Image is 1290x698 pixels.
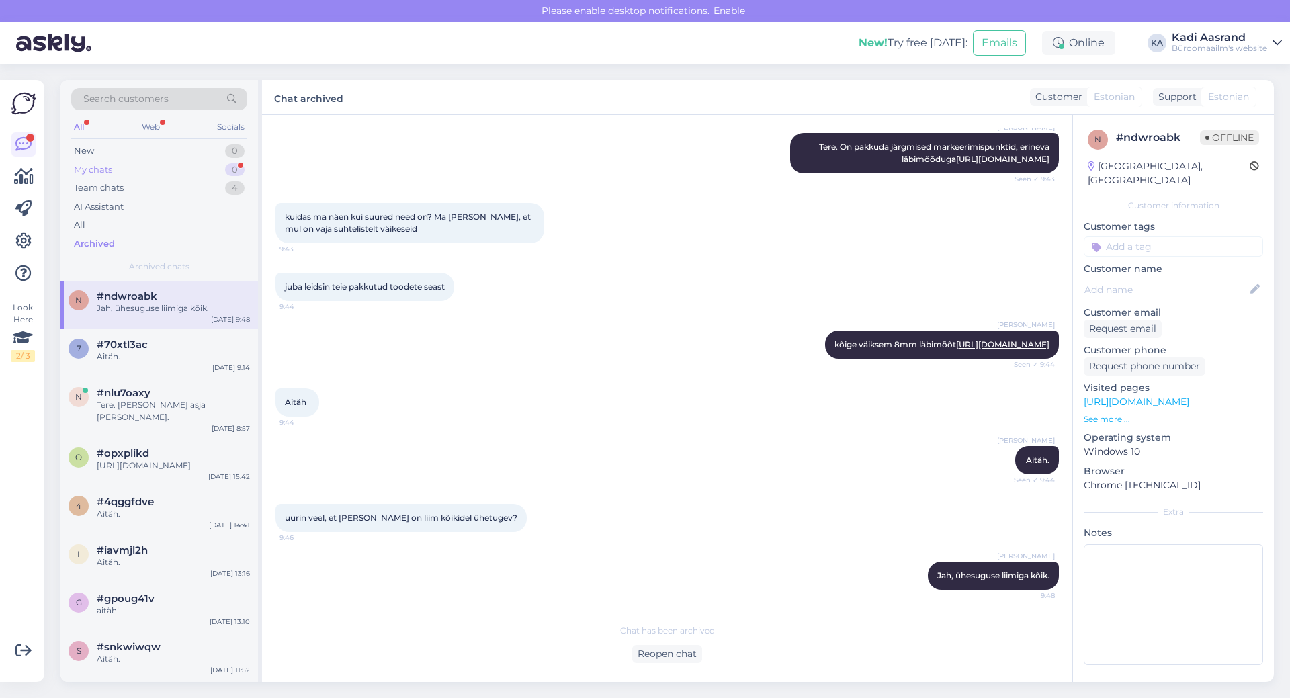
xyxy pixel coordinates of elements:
span: n [1094,134,1101,144]
span: kõige väiksem 8mm läbimõõt [834,339,1049,349]
span: #snkwiwqw [97,641,161,653]
span: [PERSON_NAME] [997,435,1055,445]
a: [URL][DOMAIN_NAME] [1084,396,1189,408]
div: Aitäh. [97,508,250,520]
div: All [74,218,85,232]
span: kuidas ma näen kui suured need on? Ma [PERSON_NAME], et mul on vaja suhtelistelt väikeseid [285,212,533,234]
button: Emails [973,30,1026,56]
div: Jah, ühesuguse liimiga kõik. [97,302,250,314]
label: Chat archived [274,88,343,106]
span: 9:48 [1004,591,1055,601]
div: AI Assistant [74,200,124,214]
div: KA [1148,34,1166,52]
div: [DATE] 8:57 [212,423,250,433]
img: Askly Logo [11,91,36,116]
div: My chats [74,163,112,177]
div: New [74,144,94,158]
div: Aitäh. [97,556,250,568]
div: [DATE] 13:10 [210,617,250,627]
p: Chrome [TECHNICAL_ID] [1084,478,1263,492]
span: s [77,646,81,656]
span: Jah, ühesuguse liimiga kõik. [937,570,1049,580]
div: [DATE] 13:16 [210,568,250,578]
span: Search customers [83,92,169,106]
span: Tere. On pakkuda järgmised markeerimispunktid, erineva läbimõõduga [819,142,1051,164]
span: #nlu7oaxy [97,387,150,399]
div: Online [1042,31,1115,55]
input: Add a tag [1084,236,1263,257]
span: Archived chats [129,261,189,273]
div: Socials [214,118,247,136]
span: 9:46 [279,533,330,543]
div: Try free [DATE]: [859,35,967,51]
span: #4qggfdve [97,496,154,508]
div: # ndwroabk [1116,130,1200,146]
div: Look Here [11,302,35,362]
div: Extra [1084,506,1263,518]
span: n [75,295,82,305]
p: Customer email [1084,306,1263,320]
div: 0 [225,144,245,158]
span: 4 [76,500,81,511]
span: Estonian [1208,90,1249,104]
div: Customer [1030,90,1082,104]
span: #gpoug41v [97,593,155,605]
span: 9:43 [279,244,330,254]
span: Seen ✓ 9:44 [1004,475,1055,485]
span: Seen ✓ 9:44 [1004,359,1055,369]
p: Customer phone [1084,343,1263,357]
span: #ndwroabk [97,290,157,302]
a: Kadi AasrandBüroomaailm's website [1172,32,1282,54]
div: [DATE] 11:52 [210,665,250,675]
p: Operating system [1084,431,1263,445]
p: Customer tags [1084,220,1263,234]
span: #opxplikd [97,447,149,460]
span: 7 [77,343,81,353]
span: [PERSON_NAME] [997,320,1055,330]
p: Visited pages [1084,381,1263,395]
div: [DATE] 9:48 [211,314,250,324]
span: 9:44 [279,417,330,427]
div: Aitäh. [97,653,250,665]
span: o [75,452,82,462]
span: Offline [1200,130,1259,145]
div: All [71,118,87,136]
span: Aitäh. [1026,455,1049,465]
div: [DATE] 15:42 [208,472,250,482]
div: 0 [225,163,245,177]
div: aitäh! [97,605,250,617]
div: [DATE] 9:14 [212,363,250,373]
div: Archived [74,237,115,251]
span: Seen ✓ 9:43 [1004,174,1055,184]
span: Aitäh [285,397,306,407]
div: Kadi Aasrand [1172,32,1267,43]
span: juba leidsin teie pakkutud toodete seast [285,281,445,292]
div: [DATE] 14:41 [209,520,250,530]
div: Web [139,118,163,136]
div: [GEOGRAPHIC_DATA], [GEOGRAPHIC_DATA] [1088,159,1250,187]
input: Add name [1084,282,1248,297]
b: New! [859,36,888,49]
div: Request email [1084,320,1162,338]
div: Request phone number [1084,357,1205,376]
p: Customer name [1084,262,1263,276]
div: Aitäh. [97,351,250,363]
div: 4 [225,181,245,195]
p: Notes [1084,526,1263,540]
span: g [76,597,82,607]
div: 2 / 3 [11,350,35,362]
div: Team chats [74,181,124,195]
span: 9:44 [279,302,330,312]
span: Estonian [1094,90,1135,104]
span: #70xtl3ac [97,339,148,351]
div: Tere. [PERSON_NAME] asja [PERSON_NAME]. [97,399,250,423]
div: Support [1153,90,1197,104]
p: See more ... [1084,413,1263,425]
span: Enable [709,5,749,17]
span: n [75,392,82,402]
a: [URL][DOMAIN_NAME] [956,154,1049,164]
span: i [77,549,80,559]
p: Windows 10 [1084,445,1263,459]
span: #iavmjl2h [97,544,148,556]
div: Büroomaailm's website [1172,43,1267,54]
